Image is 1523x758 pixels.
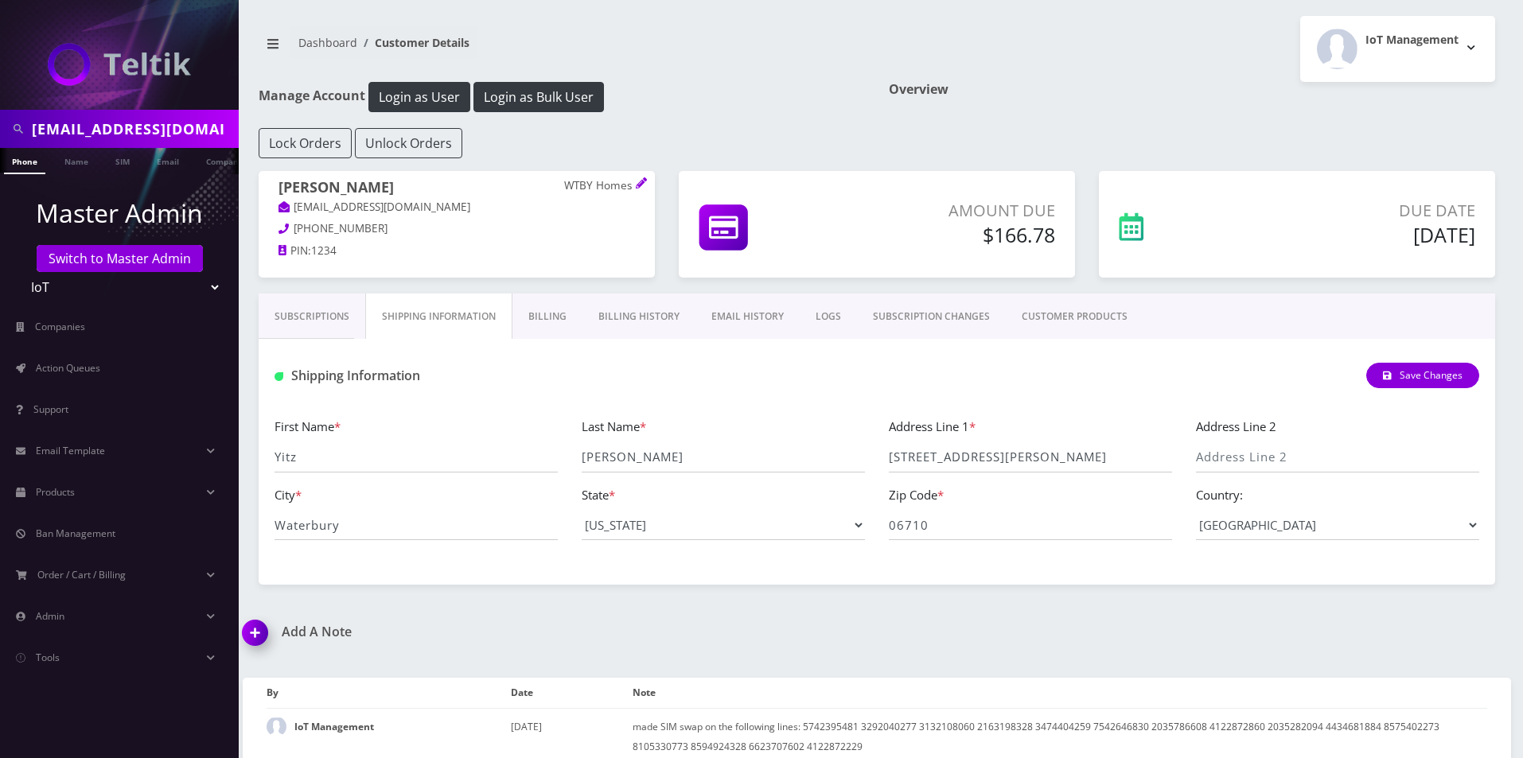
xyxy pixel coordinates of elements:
nav: breadcrumb [259,26,865,72]
label: Zip Code [889,486,944,504]
button: Login as Bulk User [473,82,604,112]
strong: IoT Management [294,720,374,733]
a: Login as User [365,87,473,104]
a: LOGS [800,293,857,340]
h1: Shipping Information [275,368,660,383]
h5: [DATE] [1245,223,1475,247]
a: PIN: [279,243,311,259]
input: Address Line 2 [1196,442,1479,472]
th: Note [633,678,1487,708]
label: Country: [1196,486,1243,504]
span: Tools [36,651,60,664]
span: Companies [35,320,85,333]
a: Company [198,148,251,173]
a: Billing [512,293,582,340]
button: Unlock Orders [355,128,462,158]
span: [PHONE_NUMBER] [294,221,388,235]
button: Login as User [368,82,470,112]
button: Save Changes [1366,363,1479,388]
input: Zip [889,510,1172,540]
span: Admin [36,609,64,623]
a: Login as Bulk User [473,87,604,104]
input: Address Line 1 [889,442,1172,472]
th: Date [511,678,633,708]
h1: Manage Account [259,82,865,112]
h1: [PERSON_NAME] [279,179,635,199]
a: Add A Note [243,624,865,639]
a: Shipping Information [365,293,512,340]
input: City [275,510,558,540]
input: Search in Company [32,114,235,144]
input: First Name [275,442,558,472]
h1: Overview [889,82,1495,97]
a: Phone [4,148,45,174]
a: EMAIL HISTORY [695,293,800,340]
a: CUSTOMER PRODUCTS [1006,293,1143,340]
span: Products [36,485,75,499]
label: Address Line 2 [1196,418,1276,436]
h2: IoT Management [1365,33,1459,47]
span: Action Queues [36,361,100,375]
span: Support [33,402,68,416]
a: Switch to Master Admin [37,245,203,272]
a: Billing History [582,293,695,340]
h5: $166.78 [857,223,1055,247]
a: Name [56,148,96,173]
th: By [267,678,511,708]
li: Customer Details [357,34,469,51]
span: Ban Management [36,527,115,540]
p: Amount Due [857,199,1055,223]
a: SIM [107,148,138,173]
label: First Name [275,418,341,436]
img: IoT [48,43,191,86]
a: Email [149,148,187,173]
span: Order / Cart / Billing [37,568,126,581]
a: Subscriptions [259,293,365,340]
label: Address Line 1 [889,418,976,436]
a: [EMAIL_ADDRESS][DOMAIN_NAME] [279,200,470,216]
button: Lock Orders [259,128,352,158]
input: Last Name [582,442,865,472]
a: SUBSCRIPTION CHANGES [857,293,1006,340]
label: City [275,486,302,504]
a: Dashboard [298,35,357,50]
button: IoT Management [1300,16,1495,82]
label: Last Name [582,418,646,436]
span: Email Template [36,444,105,457]
label: State [582,486,615,504]
p: Due Date [1245,199,1475,223]
span: 1234 [311,243,337,258]
p: WTBY Homes [564,179,635,193]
